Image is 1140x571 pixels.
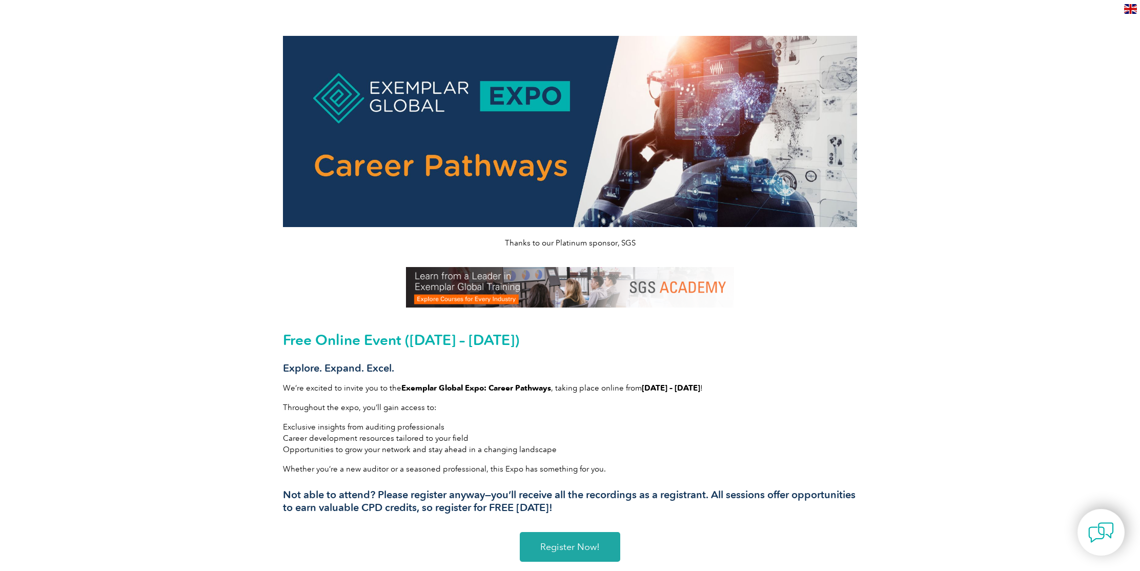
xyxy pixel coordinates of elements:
[283,463,857,475] p: Whether you’re a new auditor or a seasoned professional, this Expo has something for you.
[520,532,620,562] a: Register Now!
[283,488,857,514] h3: Not able to attend? Please register anyway—you’ll receive all the recordings as a registrant. All...
[1124,4,1137,14] img: en
[406,267,734,308] img: SGS
[283,444,857,455] li: Opportunities to grow your network and stay ahead in a changing landscape
[283,36,857,227] img: career pathways
[283,382,857,394] p: We’re excited to invite you to the , taking place online from !
[642,383,700,393] strong: [DATE] – [DATE]
[540,542,600,552] span: Register Now!
[283,433,857,444] li: Career development resources tailored to your field
[283,332,857,348] h2: Free Online Event ([DATE] – [DATE])
[283,421,857,433] li: Exclusive insights from auditing professionals
[283,402,857,413] p: Throughout the expo, you’ll gain access to:
[401,383,551,393] strong: Exemplar Global Expo: Career Pathways
[283,237,857,249] p: Thanks to our Platinum sponsor, SGS
[1088,520,1114,545] img: contact-chat.png
[283,362,857,375] h3: Explore. Expand. Excel.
